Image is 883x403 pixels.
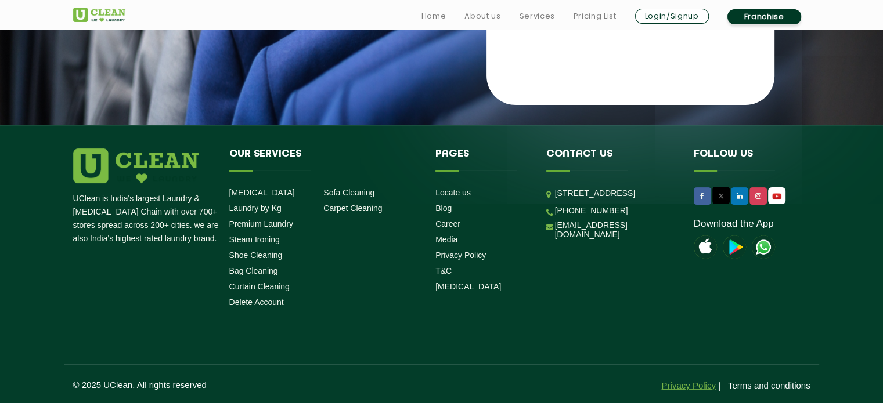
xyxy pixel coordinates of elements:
[546,148,676,170] h4: Contact us
[229,204,282,213] a: Laundry by Kg
[728,380,810,390] a: Terms and conditions
[229,148,419,170] h4: Our Services
[229,235,280,244] a: Steam Ironing
[73,8,125,22] img: UClean Laundry and Dry Cleaning
[727,9,801,24] a: Franchise
[661,380,715,390] a: Privacy Policy
[229,297,284,307] a: Delete Account
[229,266,278,275] a: Bag Cleaning
[323,188,374,197] a: Sofa Cleaning
[694,218,774,230] a: Download the App
[435,204,452,213] a: Blog
[229,282,290,291] a: Curtain Cleaning
[435,148,529,170] h4: Pages
[435,266,452,275] a: T&C
[464,9,500,23] a: About us
[555,187,676,200] p: [STREET_ADDRESS]
[752,235,775,259] img: UClean Laundry and Dry Cleaning
[421,9,446,23] a: Home
[323,204,382,213] a: Carpet Cleaning
[694,235,717,259] img: apple-icon.png
[574,9,617,23] a: Pricing List
[635,9,709,24] a: Login/Signup
[519,9,554,23] a: Services
[229,219,294,228] a: Premium Laundry
[555,206,628,215] a: [PHONE_NUMBER]
[435,188,471,197] a: Locate us
[435,282,501,291] a: [MEDICAL_DATA]
[694,148,796,170] h4: Follow us
[555,220,676,239] a: [EMAIL_ADDRESS][DOMAIN_NAME]
[435,219,460,228] a: Career
[229,250,283,260] a: Shoe Cleaning
[435,235,457,244] a: Media
[723,235,746,259] img: playstoreicon.png
[73,148,199,183] img: logo.png
[73,380,442,390] p: © 2025 UClean. All rights reserved
[769,190,784,202] img: UClean Laundry and Dry Cleaning
[229,188,295,197] a: [MEDICAL_DATA]
[435,250,486,260] a: Privacy Policy
[73,192,221,245] p: UClean is India's largest Laundry & [MEDICAL_DATA] Chain with over 700+ stores spread across 200+...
